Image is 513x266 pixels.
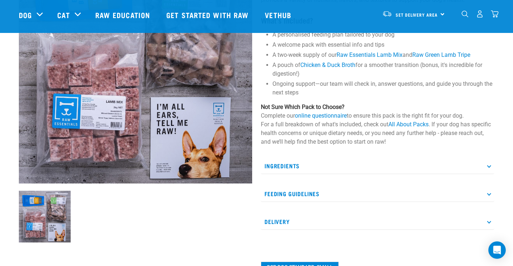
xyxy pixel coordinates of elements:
img: home-icon@2x.png [491,10,499,18]
li: A personalised feeding plan tailored to your dog [272,30,494,39]
p: Complete our to ensure this pack is the right fit for your dog. For a full breakdown of what's in... [261,103,494,146]
img: NSP Dog Standard Update [19,191,71,242]
a: Chicken & Duck Broth [300,62,355,68]
p: Feeding Guidelines [261,186,494,202]
li: A welcome pack with essential info and tips [272,41,494,49]
li: Ongoing support—our team will check in, answer questions, and guide you through the next steps [272,80,494,97]
li: A two-week supply of our and [272,51,494,59]
p: Ingredients [261,158,494,174]
p: Delivery [261,214,494,230]
a: All About Packs [388,121,429,128]
a: Get started with Raw [159,0,258,29]
a: Dog [19,9,32,20]
img: user.png [476,10,484,18]
div: Open Intercom Messenger [488,241,506,259]
img: home-icon-1@2x.png [462,10,468,17]
strong: Not Sure Which Pack to Choose? [261,104,345,110]
a: Cat [57,9,70,20]
a: Raw Essentials Lamb Mix [337,51,403,58]
a: Raw Education [88,0,159,29]
a: Vethub [258,0,300,29]
a: online questionnaire [295,112,347,119]
span: Set Delivery Area [396,13,438,16]
li: A pouch of for a smoother transition (bonus, it's incredible for digestion!) [272,61,494,78]
img: van-moving.png [382,10,392,17]
a: Raw Green Lamb Tripe [412,51,470,58]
